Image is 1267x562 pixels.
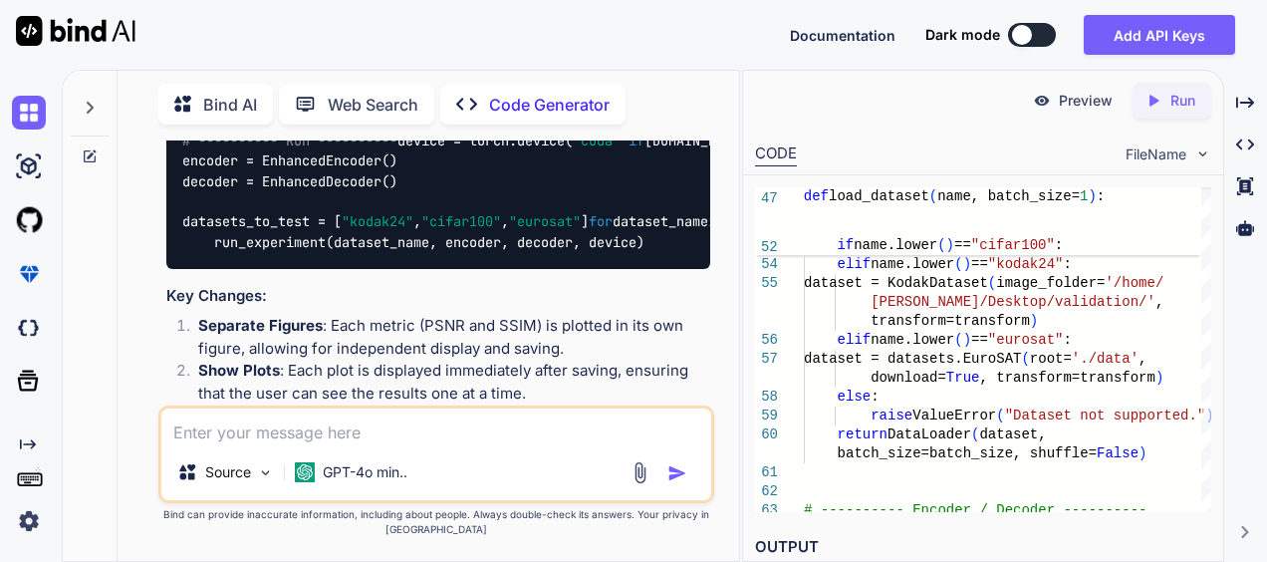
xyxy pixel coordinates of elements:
img: attachment [629,461,651,484]
span: ( [996,408,1004,423]
span: ) [1088,188,1096,204]
div: 62 [755,482,778,501]
span: == [954,237,971,253]
span: dataset = datasets.EuroSAT [804,351,1021,367]
span: ) [1139,445,1146,461]
span: "cifar100" [971,237,1055,253]
span: ) [962,332,970,348]
span: "kodak24" [342,213,413,231]
div: 63 [755,501,778,520]
div: CODE [755,142,797,166]
span: == [971,256,988,272]
button: Add API Keys [1084,15,1235,55]
span: ) [946,237,954,253]
p: Preview [1059,91,1113,111]
strong: Show Plots [198,361,280,380]
span: dataset = KodakDataset [804,275,988,291]
span: elif [837,332,871,348]
span: "Dataset not supported." [1004,408,1205,423]
div: 61 [755,463,778,482]
span: Documentation [790,27,895,44]
h3: Key Changes: [166,285,710,308]
span: ( [929,188,937,204]
span: "eurosat" [509,213,581,231]
div: 58 [755,388,778,407]
li: : Each metric (PSNR and SSIM) is plotted in its own figure, allowing for independent display and ... [182,315,710,360]
span: , [1139,351,1146,367]
span: if [629,132,644,149]
span: 1 [1080,188,1088,204]
span: ValueError [912,408,996,423]
span: 52 [755,238,778,257]
span: raise [871,408,912,423]
span: # ---------- Run ---------- [182,132,397,149]
div: 54 [755,255,778,274]
p: Source [205,462,251,482]
p: Run [1170,91,1195,111]
span: "kodak24" [988,256,1064,272]
span: , transform=transform [979,370,1154,386]
p: GPT-4o min.. [323,462,407,482]
span: ( [954,332,962,348]
img: chat [12,96,46,130]
span: "cifar100" [421,213,501,231]
span: ( [988,275,996,291]
span: name.lower [871,332,954,348]
span: ) [1155,370,1163,386]
img: icon [667,463,687,483]
div: 55 [755,274,778,293]
span: image_folder= [996,275,1105,291]
span: # ---------- Encoder / Decoder ---------- [804,502,1146,518]
img: darkCloudIdeIcon [12,311,46,345]
img: ai-studio [12,149,46,183]
img: Bind AI [16,16,135,46]
img: settings [12,504,46,538]
span: for [589,213,613,231]
span: : [1055,237,1063,253]
p: Bind can provide inaccurate information, including about people. Always double-check its answers.... [158,507,714,537]
strong: Separate Figures [198,316,323,335]
span: : [1063,256,1071,272]
span: ( [971,426,979,442]
span: : [871,389,879,405]
span: if [837,237,854,253]
p: Bind AI [203,93,257,117]
img: preview [1033,92,1051,110]
div: 60 [755,425,778,444]
span: True [946,370,980,386]
span: FileName [1126,144,1186,164]
span: : [1097,188,1105,204]
span: return [837,426,887,442]
span: name, batch_size= [937,188,1080,204]
span: "cuda" [573,132,621,149]
span: download= [871,370,946,386]
span: ) [962,256,970,272]
span: , [1155,294,1163,310]
li: : Each plot is displayed immediately after saving, ensuring that the user can see the results one... [182,360,710,405]
img: chevron down [1194,145,1211,162]
span: batch_size=batch_size, shuffle= [837,445,1096,461]
span: 47 [755,189,778,208]
span: load_dataset [829,188,929,204]
span: def [804,188,829,204]
span: ( [1021,351,1029,367]
img: Pick Models [257,464,274,481]
div: 56 [755,331,778,350]
span: else [837,389,871,405]
div: 59 [755,407,778,425]
span: False [1097,445,1139,461]
span: '/home/ [1105,275,1163,291]
div: 57 [755,350,778,369]
span: ) [1030,313,1038,329]
p: Web Search [328,93,418,117]
span: DataLoader [887,426,971,442]
span: './data' [1072,351,1139,367]
span: name.lower [871,256,954,272]
span: "eurosat" [988,332,1064,348]
span: elif [837,256,871,272]
span: == [971,332,988,348]
img: GPT-4o mini [295,462,315,482]
img: premium [12,257,46,291]
span: Dark mode [925,25,1000,45]
span: [PERSON_NAME]/Desktop/validation/' [871,294,1155,310]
